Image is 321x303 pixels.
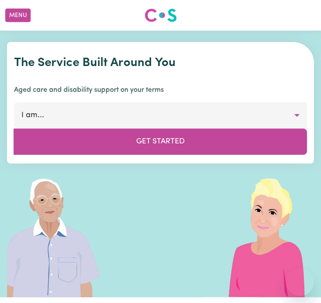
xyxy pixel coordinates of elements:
[145,5,177,25] a: Careseekers logo
[14,85,307,95] p: Aged care and disability support on your terms
[286,268,314,296] iframe: Button to launch messaging window
[14,56,307,71] h1: The Service Built Around You
[14,102,307,129] button: I am...
[5,9,31,22] button: Menu
[145,7,177,23] img: Careseekers logo
[14,129,307,155] button: Get Started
